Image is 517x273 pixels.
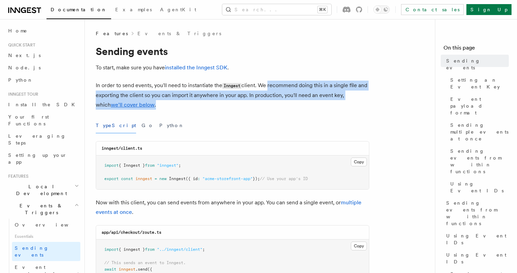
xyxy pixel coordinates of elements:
[202,247,205,252] span: ;
[104,267,116,272] span: await
[111,101,155,108] a: we'll cover below
[5,98,80,111] a: Install the SDK
[51,7,107,12] span: Documentation
[5,200,80,219] button: Events & Triggers
[253,176,260,181] span: });
[102,230,161,235] code: app/api/checkout/route.ts
[160,7,196,12] span: AgentKit
[448,93,509,119] a: Event payload format
[119,247,145,252] span: { inngest }
[96,81,369,110] p: In order to send events, you'll need to instantiate the client. We recommend doing this in a sing...
[5,149,80,168] a: Setting up your app
[8,27,27,34] span: Home
[155,176,157,181] span: =
[446,251,509,265] span: Using Event IDs
[5,111,80,130] a: Your first Functions
[96,45,369,57] h1: Sending events
[159,176,167,181] span: new
[5,202,75,216] span: Events & Triggers
[104,260,186,265] span: // This sends an event to Inngest.
[5,92,38,97] span: Inngest tour
[156,2,200,18] a: AgentKit
[446,200,509,227] span: Sending events from within functions
[446,232,509,246] span: Using Event IDs
[5,49,80,62] a: Next.js
[157,247,202,252] span: "../inngest/client"
[12,231,80,242] span: Essentials
[448,74,509,93] a: Setting an Event Key
[222,83,241,89] code: Inngest
[15,245,49,258] span: Sending events
[8,114,49,126] span: Your first Functions
[260,176,308,181] span: // Use your app's ID
[159,118,184,133] button: Python
[450,122,509,142] span: Sending multiple events at once
[443,55,509,74] a: Sending events
[119,163,145,168] span: { Inngest }
[5,180,80,200] button: Local Development
[450,180,509,194] span: Using Event IDs
[450,96,509,116] span: Event payload format
[5,62,80,74] a: Node.js
[96,30,128,37] span: Features
[12,219,80,231] a: Overview
[145,163,155,168] span: from
[466,4,512,15] a: Sign Up
[135,176,152,181] span: inngest
[96,199,361,215] a: multiple events at once
[96,118,136,133] button: TypeScript
[169,176,186,181] span: Inngest
[446,57,509,71] span: Sending events
[15,222,85,228] span: Overview
[373,5,390,14] button: Toggle dark mode
[165,64,227,71] a: installed the Inngest SDK
[450,77,509,90] span: Setting an Event Key
[8,133,66,146] span: Leveraging Steps
[145,247,155,252] span: from
[198,176,200,181] span: :
[142,118,154,133] button: Go
[448,145,509,178] a: Sending events from within functions
[5,174,28,179] span: Features
[104,247,119,252] span: import
[147,267,152,272] span: ({
[8,77,33,83] span: Python
[5,74,80,86] a: Python
[96,63,369,72] p: To start, make sure you have .
[443,249,509,268] a: Using Event IDs
[448,178,509,197] a: Using Event IDs
[5,130,80,149] a: Leveraging Steps
[121,176,133,181] span: const
[186,176,198,181] span: ({ id
[12,242,80,261] a: Sending events
[96,198,369,217] p: Now with this client, you can send events from anywhere in your app. You can send a single event,...
[5,25,80,37] a: Home
[222,4,331,15] button: Search...⌘K
[115,7,152,12] span: Examples
[135,267,147,272] span: .send
[443,197,509,230] a: Sending events from within functions
[5,42,35,48] span: Quick start
[102,146,142,151] code: inngest/client.ts
[119,267,135,272] span: inngest
[443,230,509,249] a: Using Event IDs
[8,102,79,107] span: Install the SDK
[450,148,509,175] span: Sending events from within functions
[351,242,367,250] button: Copy
[318,6,327,13] kbd: ⌘K
[8,152,67,165] span: Setting up your app
[351,158,367,166] button: Copy
[111,2,156,18] a: Examples
[448,119,509,145] a: Sending multiple events at once
[104,176,119,181] span: export
[5,183,75,197] span: Local Development
[443,44,509,55] h4: On this page
[401,4,464,15] a: Contact sales
[178,163,181,168] span: ;
[8,65,41,70] span: Node.js
[104,163,119,168] span: import
[202,176,253,181] span: "acme-storefront-app"
[157,163,178,168] span: "inngest"
[137,30,221,37] a: Events & Triggers
[47,2,111,19] a: Documentation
